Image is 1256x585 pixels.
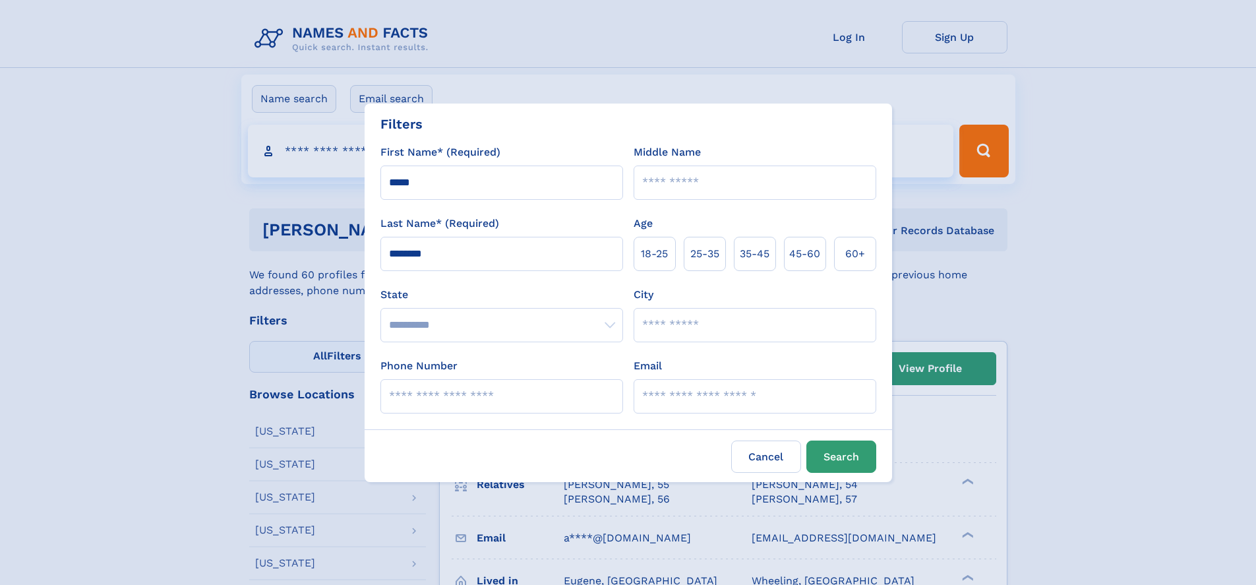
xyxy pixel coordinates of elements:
label: State [380,287,623,303]
span: 45‑60 [789,246,820,262]
label: Email [634,358,662,374]
label: Last Name* (Required) [380,216,499,231]
label: Age [634,216,653,231]
label: First Name* (Required) [380,144,500,160]
label: Phone Number [380,358,458,374]
span: 35‑45 [740,246,769,262]
button: Search [806,441,876,473]
label: Cancel [731,441,801,473]
div: Filters [380,114,423,134]
span: 18‑25 [641,246,668,262]
span: 25‑35 [690,246,719,262]
label: City [634,287,653,303]
label: Middle Name [634,144,701,160]
span: 60+ [845,246,865,262]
